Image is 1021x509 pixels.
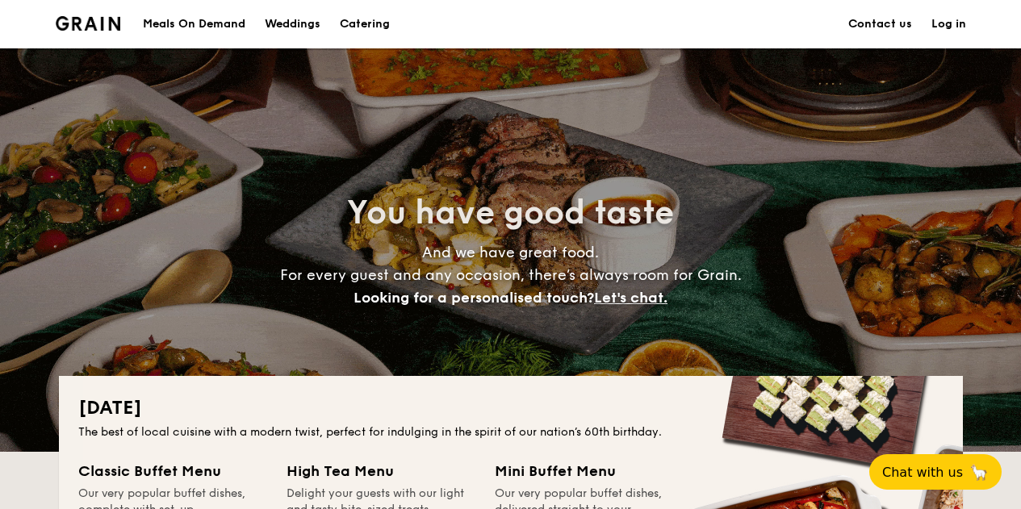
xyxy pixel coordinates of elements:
div: Mini Buffet Menu [495,460,684,482]
a: Logotype [56,16,121,31]
button: Chat with us🦙 [869,454,1002,490]
span: Looking for a personalised touch? [354,289,594,307]
span: 🦙 [969,463,989,482]
h2: [DATE] [78,395,944,421]
span: And we have great food. For every guest and any occasion, there’s always room for Grain. [280,244,742,307]
div: High Tea Menu [287,460,475,482]
span: Chat with us [882,465,963,480]
span: Let's chat. [594,289,667,307]
span: You have good taste [347,194,674,232]
div: The best of local cuisine with a modern twist, perfect for indulging in the spirit of our nation’... [78,424,944,440]
img: Grain [56,16,121,31]
div: Classic Buffet Menu [78,460,267,482]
